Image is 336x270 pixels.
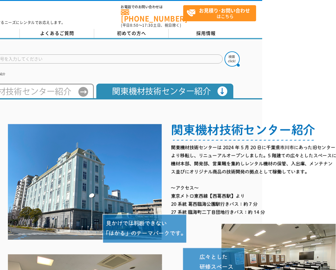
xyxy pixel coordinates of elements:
strong: お見積り･お問い合わせ [199,7,250,14]
span: 17:30 [142,22,153,28]
a: 採用情報 [169,29,243,38]
a: 関東機材技術センター紹介 [94,92,234,97]
span: (平日 ～ 土日、祝日除く) [121,22,181,28]
img: btn_search.png [225,51,240,67]
span: はこちら [187,5,256,21]
span: 初めての方へ [117,30,146,36]
a: お見積り･お問い合わせはこちら [183,5,256,21]
img: 関東機材技術センター紹介 [94,84,234,98]
span: 8:50 [130,22,139,28]
a: [PHONE_NUMBER] [121,9,183,22]
a: 初めての方へ [94,29,169,38]
a: よくあるご質問 [20,29,94,38]
span: お電話でのお問い合わせは [121,5,183,9]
